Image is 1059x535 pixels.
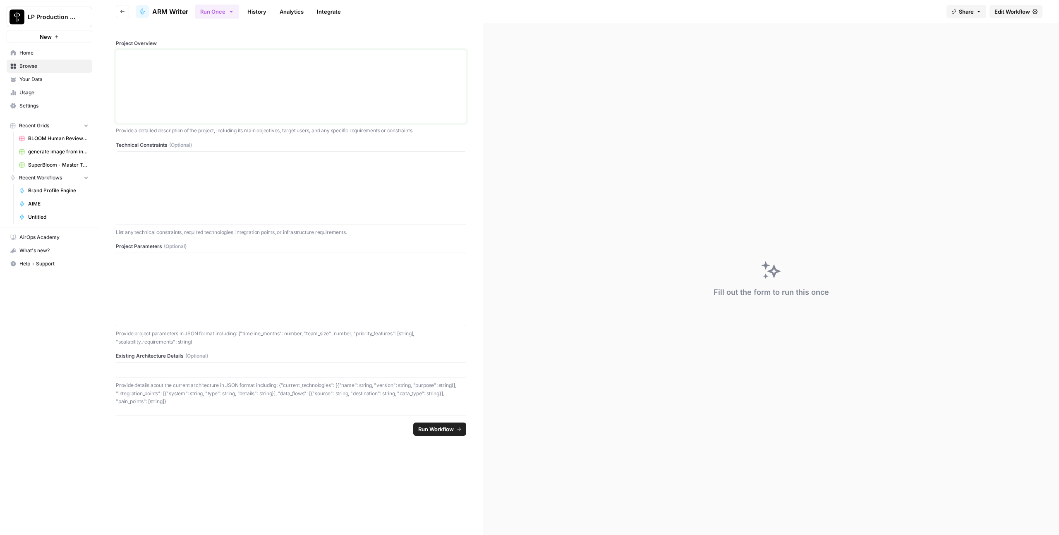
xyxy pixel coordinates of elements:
[7,31,92,43] button: New
[242,5,271,18] a: History
[714,287,829,298] div: Fill out the form to run this once
[7,86,92,99] a: Usage
[15,158,92,172] a: SuperBloom - Master Topic List
[312,5,346,18] a: Integrate
[15,132,92,145] a: BLOOM Human Review (ver2)
[19,76,89,83] span: Your Data
[116,228,466,236] p: List any technical constraints, required technologies, integration points, or infrastructure requ...
[7,119,92,132] button: Recent Grids
[413,423,466,436] button: Run Workflow
[28,13,78,21] span: LP Production Workloads
[116,381,466,406] p: Provide details about the current architecture in JSON format including: {"current_technologies":...
[15,210,92,224] a: Untitled
[28,135,89,142] span: BLOOM Human Review (ver2)
[7,99,92,112] a: Settings
[15,184,92,197] a: Brand Profile Engine
[7,60,92,73] a: Browse
[19,122,49,129] span: Recent Grids
[418,425,454,433] span: Run Workflow
[946,5,986,18] button: Share
[19,89,89,96] span: Usage
[185,352,208,360] span: (Optional)
[15,197,92,210] a: AIME
[116,141,466,149] label: Technical Constraints
[10,10,24,24] img: LP Production Workloads Logo
[28,148,89,155] span: generate image from input image (copyright tests) duplicate Grid
[19,62,89,70] span: Browse
[28,187,89,194] span: Brand Profile Engine
[19,174,62,182] span: Recent Workflows
[7,73,92,86] a: Your Data
[116,243,466,250] label: Project Parameters
[28,213,89,221] span: Untitled
[7,257,92,270] button: Help + Support
[28,200,89,208] span: AIME
[994,7,1030,16] span: Edit Workflow
[169,141,192,149] span: (Optional)
[116,330,466,346] p: Provide project parameters in JSON format including: {"timeline_months": number, "team_size": num...
[990,5,1042,18] a: Edit Workflow
[116,40,466,47] label: Project Overview
[7,172,92,184] button: Recent Workflows
[152,7,188,17] span: ARM Writer
[164,243,187,250] span: (Optional)
[19,234,89,241] span: AirOps Academy
[40,33,52,41] span: New
[19,102,89,110] span: Settings
[7,231,92,244] a: AirOps Academy
[195,5,239,19] button: Run Once
[7,244,92,257] div: What's new?
[116,352,466,360] label: Existing Architecture Details
[275,5,309,18] a: Analytics
[28,161,89,169] span: SuperBloom - Master Topic List
[136,5,188,18] a: ARM Writer
[19,260,89,267] span: Help + Support
[15,145,92,158] a: generate image from input image (copyright tests) duplicate Grid
[7,244,92,257] button: What's new?
[19,49,89,57] span: Home
[959,7,974,16] span: Share
[116,127,466,135] p: Provide a detailed description of the project, including its main objectives, target users, and a...
[7,7,92,27] button: Workspace: LP Production Workloads
[7,46,92,60] a: Home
